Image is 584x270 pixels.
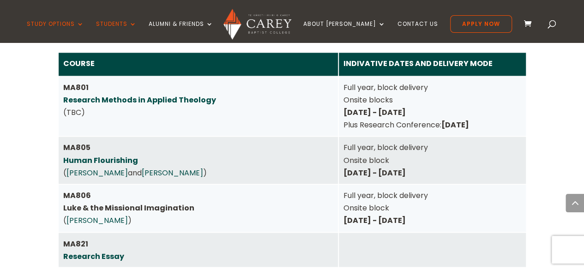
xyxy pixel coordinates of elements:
div: ( ) [63,189,333,227]
div: Full year, block delivery Onsite blocks Plus Research Conference: [343,81,521,132]
a: Contact Us [397,21,438,42]
strong: [DATE] - [DATE] [343,215,406,226]
a: Study Options [27,21,84,42]
strong: [DATE] - [DATE] [343,168,406,178]
a: [PERSON_NAME] [142,168,203,178]
div: (TBC) [63,81,333,119]
a: About [PERSON_NAME] [303,21,385,42]
strong: MA821 [63,238,124,261]
strong: MA806 Luke & the Missional Imagination [63,190,194,213]
div: ( and ) [63,141,333,179]
a: [PERSON_NAME] [66,168,128,178]
a: Alumni & Friends [149,21,213,42]
a: Human Flourishing [63,155,138,166]
div: Full year, block delivery Onsite block [343,141,521,179]
div: Full year, block delivery Onsite block [343,189,521,227]
a: Research Essay [63,251,124,261]
a: Students [96,21,137,42]
div: COURSE [63,57,333,70]
a: Apply Now [450,15,512,33]
strong: MA805 [63,142,138,165]
img: Carey Baptist College [223,9,291,40]
a: [PERSON_NAME] [66,215,128,226]
strong: [DATE] - [DATE] [343,107,406,118]
div: INDIVATIVE DATES AND DELIVERY MODE [343,57,521,70]
strong: MA801 [63,82,216,105]
a: Research Methods in Applied Theology [63,95,216,105]
strong: [DATE] [441,120,469,130]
